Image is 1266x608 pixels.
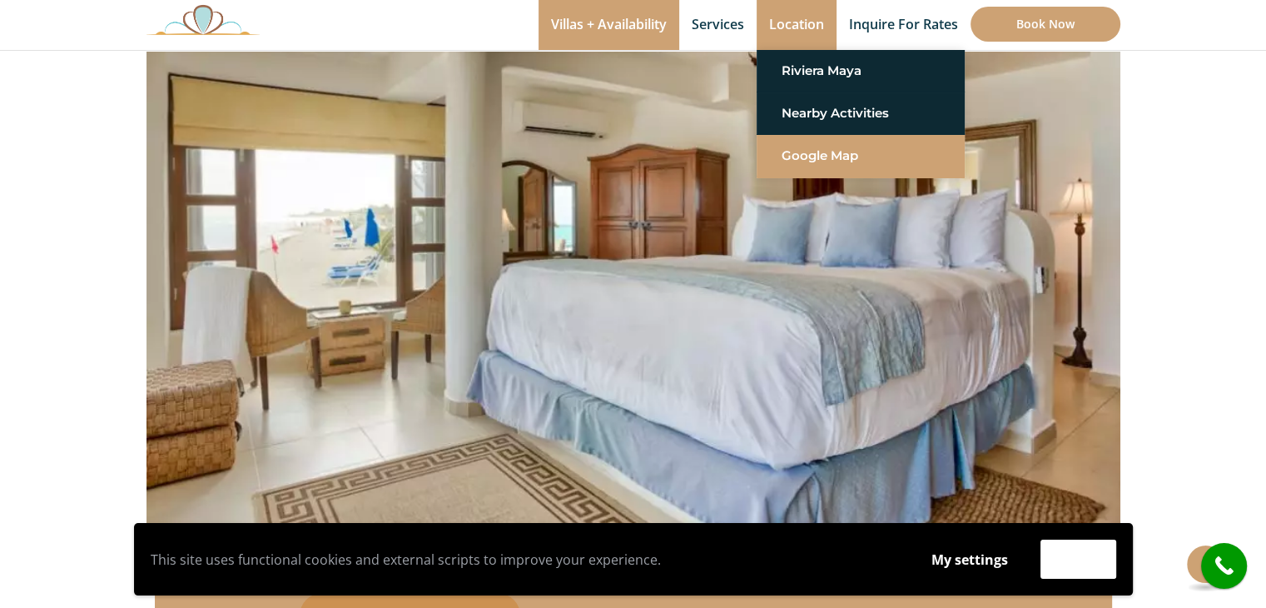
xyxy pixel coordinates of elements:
a: Google Map [782,141,940,171]
button: My settings [916,541,1024,579]
a: Book Now [971,7,1120,42]
a: Riviera Maya [782,56,940,86]
i: call [1205,547,1243,585]
button: Accept [1040,540,1116,579]
a: Nearby Activities [782,98,940,128]
p: This site uses functional cookies and external scripts to improve your experience. [151,547,899,572]
a: call [1201,543,1247,589]
img: Awesome Logo [146,4,260,35]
